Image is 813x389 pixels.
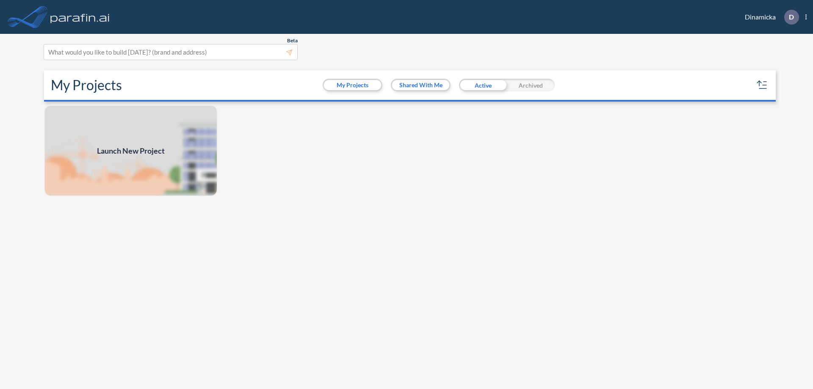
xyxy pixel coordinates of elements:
[287,37,298,44] span: Beta
[789,13,794,21] p: D
[51,77,122,93] h2: My Projects
[507,79,555,91] div: Archived
[459,79,507,91] div: Active
[324,80,381,90] button: My Projects
[97,145,165,157] span: Launch New Project
[732,10,807,25] div: Dinamicka
[44,105,218,196] a: Launch New Project
[755,78,769,92] button: sort
[44,105,218,196] img: add
[49,8,111,25] img: logo
[392,80,449,90] button: Shared With Me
